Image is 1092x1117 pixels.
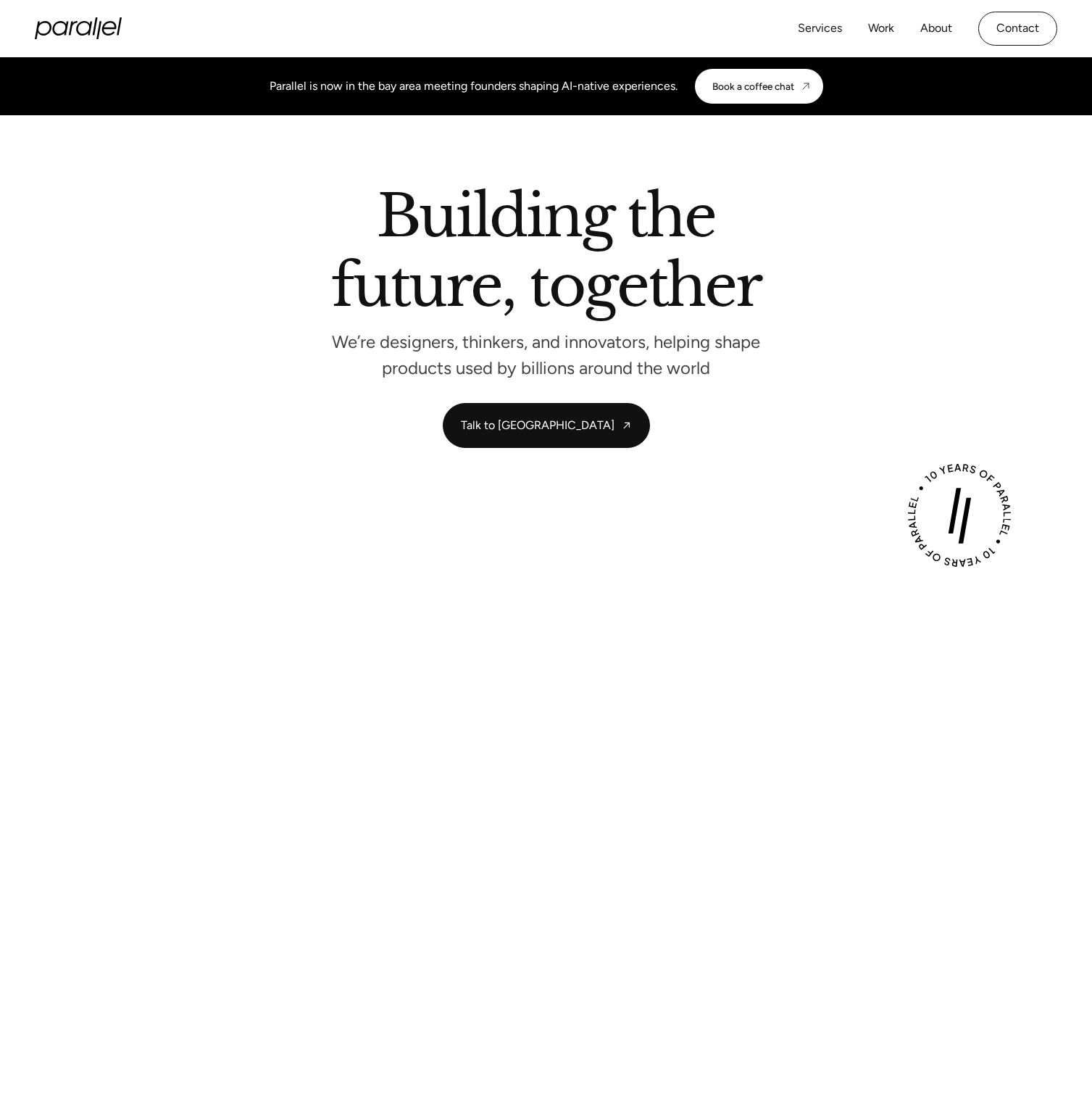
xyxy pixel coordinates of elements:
a: Book a coffee chat [695,69,823,104]
div: Book a coffee chat [712,80,794,92]
img: CTA arrow image [800,80,812,92]
a: Work [868,18,894,39]
a: home [35,17,122,39]
a: Services [798,18,842,39]
p: We’re designers, thinkers, and innovators, helping shape products used by billions around the world [329,336,764,374]
h2: Building the future, together [331,188,761,320]
a: About [920,18,952,39]
a: Contact [978,12,1057,46]
div: Parallel is now in the bay area meeting founders shaping AI-native experiences. [270,78,678,95]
